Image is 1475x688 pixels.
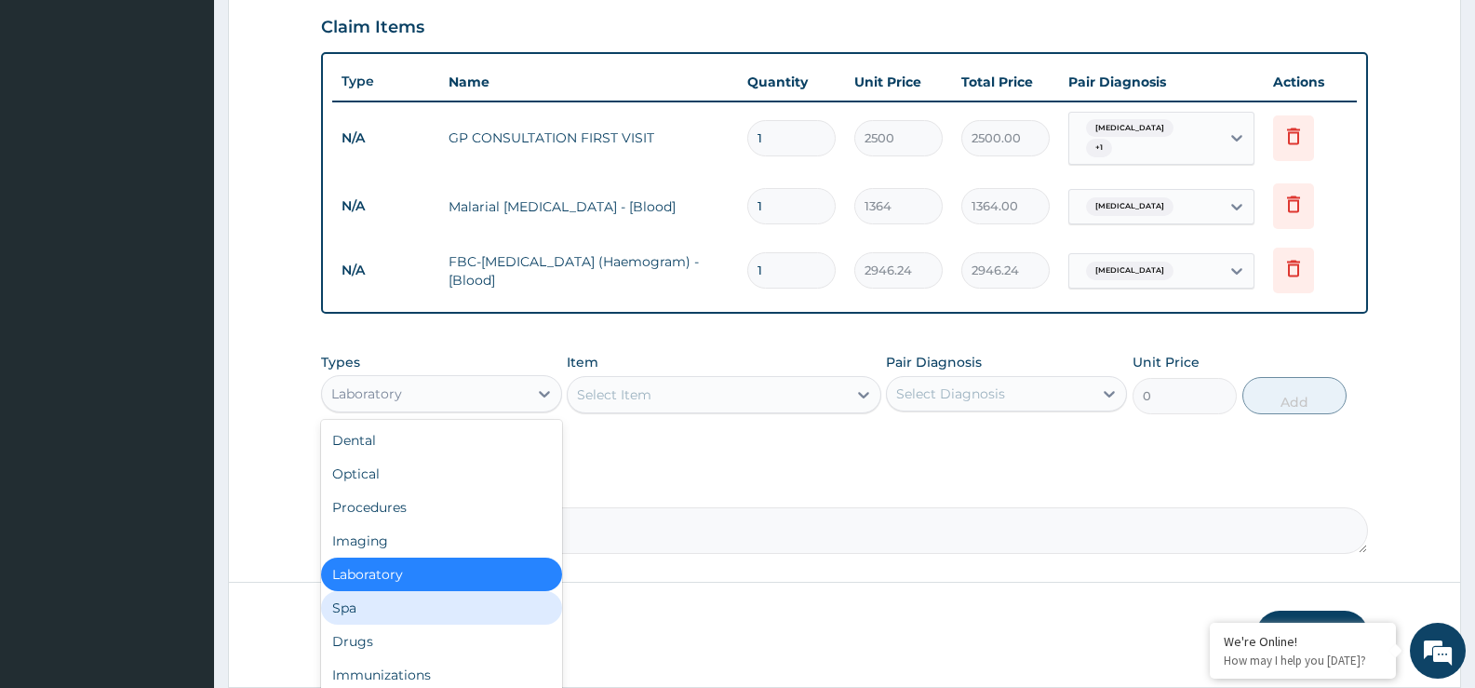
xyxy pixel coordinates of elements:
[439,63,738,101] th: Name
[1086,139,1112,157] span: + 1
[332,64,439,99] th: Type
[321,524,562,558] div: Imaging
[321,457,562,491] div: Optical
[9,476,355,541] textarea: Type your message and hit 'Enter'
[332,253,439,288] td: N/A
[1224,653,1382,668] p: How may I help you today?
[321,558,562,591] div: Laboratory
[439,119,738,156] td: GP CONSULTATION FIRST VISIT
[108,218,257,406] span: We're online!
[845,63,952,101] th: Unit Price
[1086,262,1173,280] span: [MEDICAL_DATA]
[321,625,562,658] div: Drugs
[577,385,651,404] div: Select Item
[1264,63,1357,101] th: Actions
[952,63,1059,101] th: Total Price
[1242,377,1347,414] button: Add
[305,9,350,54] div: Minimize live chat window
[567,353,598,371] label: Item
[321,18,424,38] h3: Claim Items
[1086,119,1173,138] span: [MEDICAL_DATA]
[439,243,738,299] td: FBC-[MEDICAL_DATA] (Haemogram) - [Blood]
[1059,63,1264,101] th: Pair Diagnosis
[321,355,360,371] label: Types
[321,424,562,457] div: Dental
[439,188,738,225] td: Malarial [MEDICAL_DATA] - [Blood]
[97,104,313,128] div: Chat with us now
[331,384,402,403] div: Laboratory
[886,353,982,371] label: Pair Diagnosis
[321,491,562,524] div: Procedures
[1256,611,1368,659] button: Submit
[321,481,1368,497] label: Comment
[34,93,75,140] img: d_794563401_company_1708531726252_794563401
[738,63,845,101] th: Quantity
[1224,633,1382,650] div: We're Online!
[1086,197,1173,216] span: [MEDICAL_DATA]
[1133,353,1200,371] label: Unit Price
[332,189,439,223] td: N/A
[332,121,439,155] td: N/A
[321,591,562,625] div: Spa
[896,384,1005,403] div: Select Diagnosis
